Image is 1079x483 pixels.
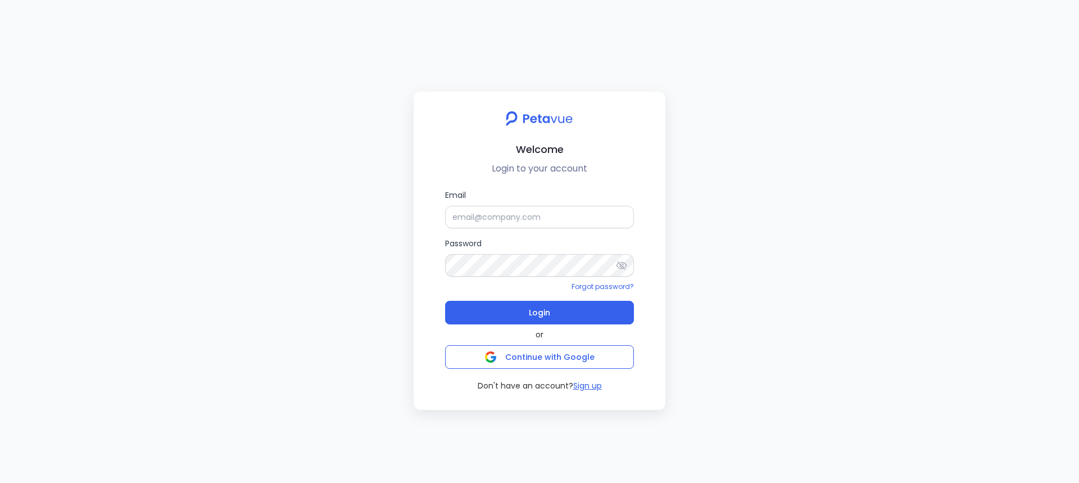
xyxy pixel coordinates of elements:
[445,237,634,277] label: Password
[529,305,550,321] span: Login
[505,351,595,363] span: Continue with Google
[445,254,634,277] input: Password
[423,141,656,157] h2: Welcome
[445,345,634,369] button: Continue with Google
[423,162,656,175] p: Login to your account
[573,380,602,392] button: Sign up
[498,105,580,132] img: petavue logo
[536,329,543,341] span: or
[445,189,634,228] label: Email
[572,282,634,291] a: Forgot password?
[445,206,634,228] input: Email
[445,301,634,324] button: Login
[478,380,573,392] span: Don't have an account?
